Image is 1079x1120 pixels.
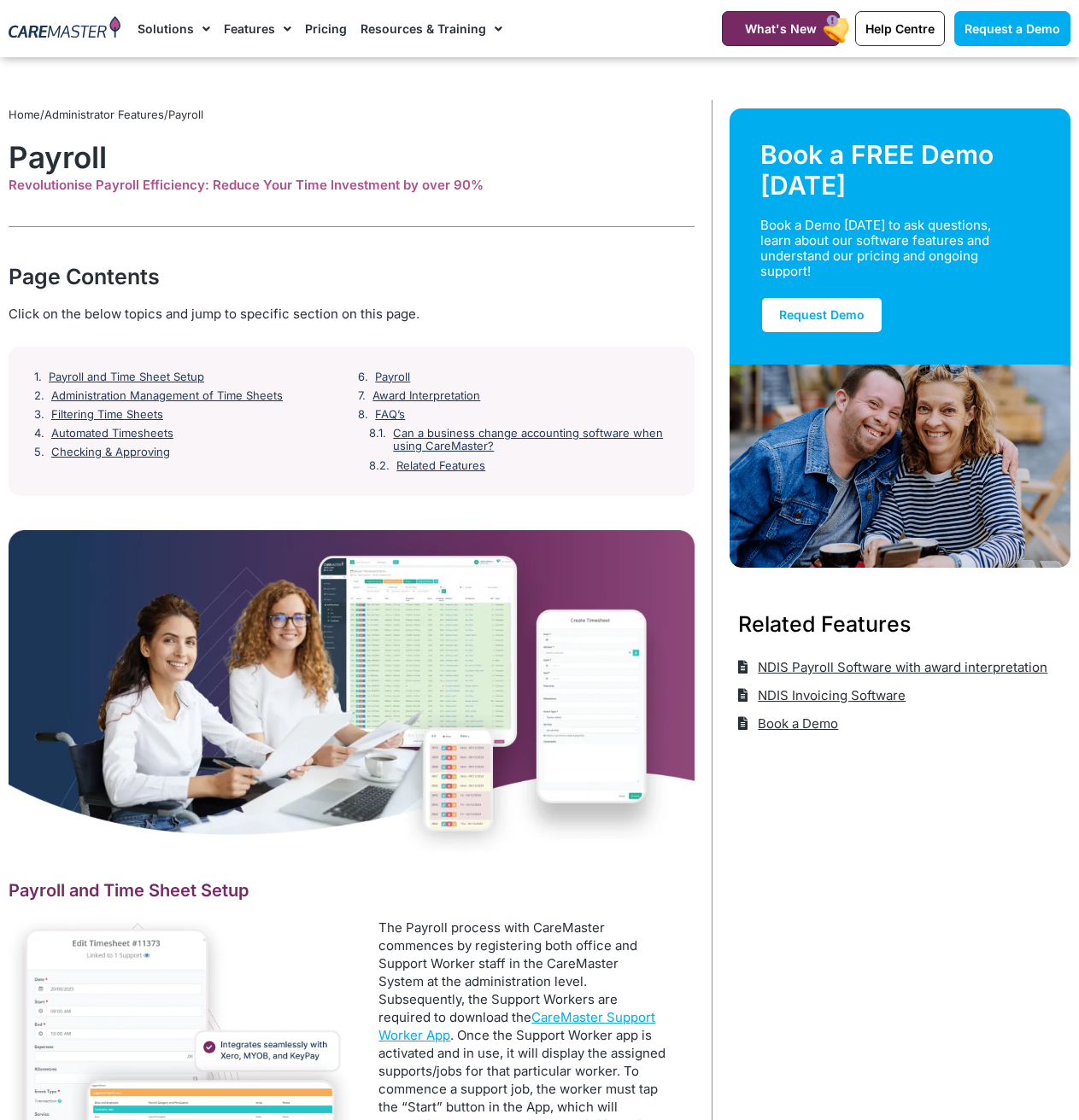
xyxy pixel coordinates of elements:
span: NDIS Invoicing Software [754,681,906,709]
a: Administrator Features [44,108,164,121]
a: Home [9,108,40,121]
div: Click on the below topics and jump to specific section on this page. [9,305,695,324]
img: Support Worker and NDIS Participant out for a coffee. [730,365,1070,568]
a: Checking & Approving [51,446,170,459]
span: What's New [745,21,817,36]
a: Payroll and Time Sheet Setup [49,370,204,384]
a: Filtering Time Sheets [51,408,163,422]
div: Page Contents [9,261,695,292]
span: Request Demo [779,307,865,322]
a: Award Interpretation [372,389,480,403]
a: Help Centre [855,11,945,46]
a: What's New [722,11,840,46]
a: Request Demo [760,296,883,334]
span: Book a Demo [754,709,838,738]
span: Request a Demo [965,21,1060,36]
a: FAQ’s [375,408,405,422]
span: Help Centre [865,21,935,36]
a: Can a business change accounting software when using CareMaster? [393,427,668,453]
a: NDIS Payroll Software with award interpretation [738,653,1048,681]
h2: Payroll and Time Sheet Setup [9,879,695,901]
h3: Related Features [738,609,1062,639]
a: Automated Timesheets [51,427,173,440]
div: Book a Demo [DATE] to ask questions, learn about our software features and understand our pricing... [760,218,1020,279]
span: / / [9,108,203,121]
img: CareMaster Logo [9,16,120,41]
a: Request a Demo [954,11,1070,46]
a: Related Features [396,459,485,473]
a: CareMaster Support Worker App [378,1009,655,1043]
div: Book a FREE Demo [DATE] [760,139,1040,201]
a: Payroll [375,370,410,384]
div: Revolutionise Payroll Efficiency: Reduce Your Time Investment by over 90% [9,178,695,193]
a: Administration Management of Time Sheets [51,389,283,403]
span: Payroll [168,108,203,121]
span: NDIS Payroll Software with award interpretation [754,653,1047,681]
h1: Payroll [9,139,695,175]
a: Book a Demo [738,709,839,738]
a: NDIS Invoicing Software [738,681,906,709]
